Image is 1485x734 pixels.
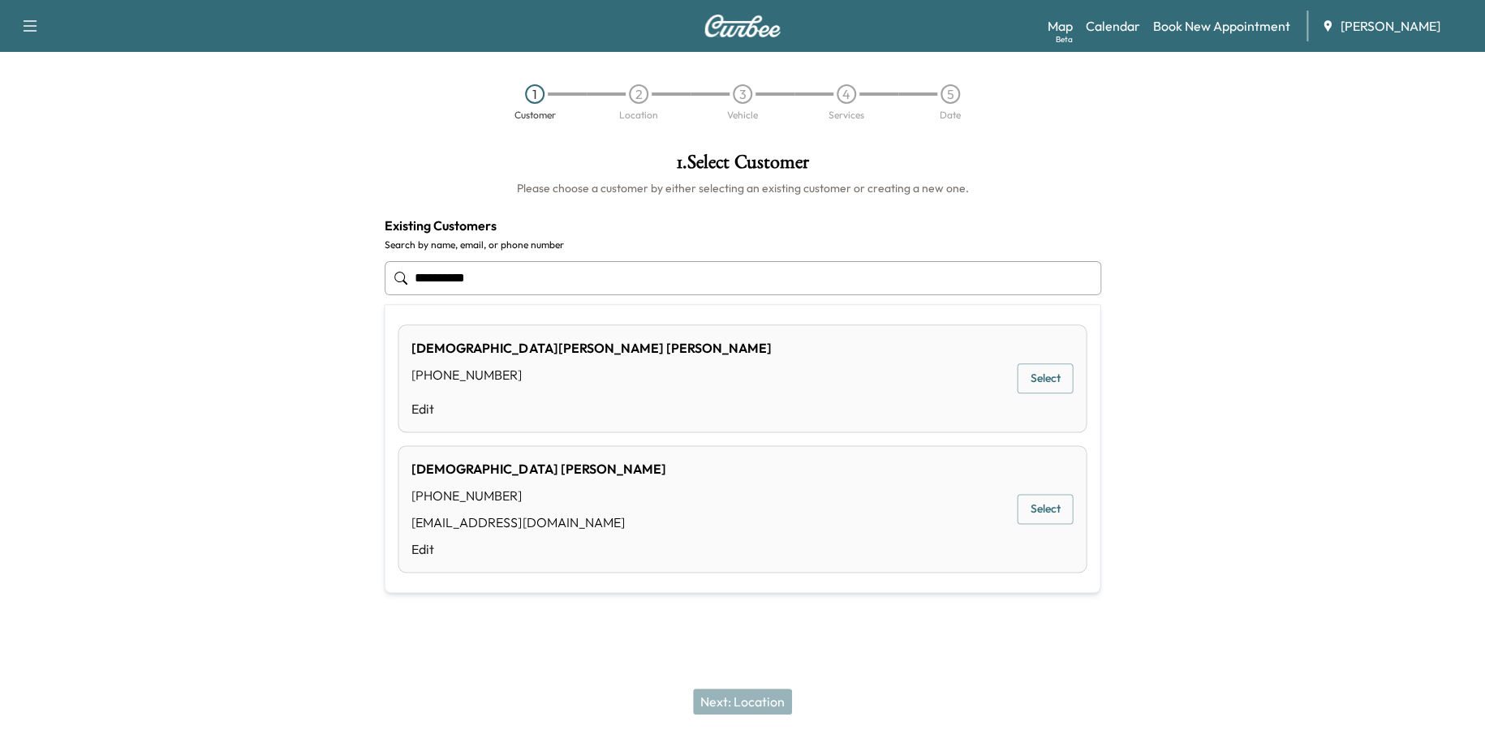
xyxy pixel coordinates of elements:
span: [PERSON_NAME] [1341,16,1440,36]
a: Book New Appointment [1153,16,1290,36]
button: Select [1017,363,1073,393]
div: [PHONE_NUMBER] [411,486,665,505]
div: Customer [514,110,556,120]
div: Location [619,110,658,120]
div: Vehicle [727,110,758,120]
div: 3 [733,84,752,104]
img: Curbee Logo [704,15,781,37]
div: [DEMOGRAPHIC_DATA] [PERSON_NAME] [411,459,665,479]
h1: 1 . Select Customer [385,152,1101,180]
a: MapBeta [1048,16,1073,36]
h6: Please choose a customer by either selecting an existing customer or creating a new one. [385,180,1101,196]
div: 4 [837,84,856,104]
div: [DEMOGRAPHIC_DATA][PERSON_NAME] [PERSON_NAME] [411,338,771,358]
div: Beta [1056,33,1073,45]
div: 2 [629,84,648,104]
a: Edit [411,399,771,419]
div: Date [940,110,961,120]
a: Calendar [1086,16,1140,36]
label: Search by name, email, or phone number [385,238,1101,251]
div: 5 [940,84,960,104]
div: [EMAIL_ADDRESS][DOMAIN_NAME] [411,513,665,532]
div: Services [829,110,864,120]
h4: Existing Customers [385,216,1101,235]
div: [PHONE_NUMBER] [411,365,771,384]
button: Select [1017,494,1073,524]
a: Edit [411,539,665,559]
div: 1 [525,84,544,104]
